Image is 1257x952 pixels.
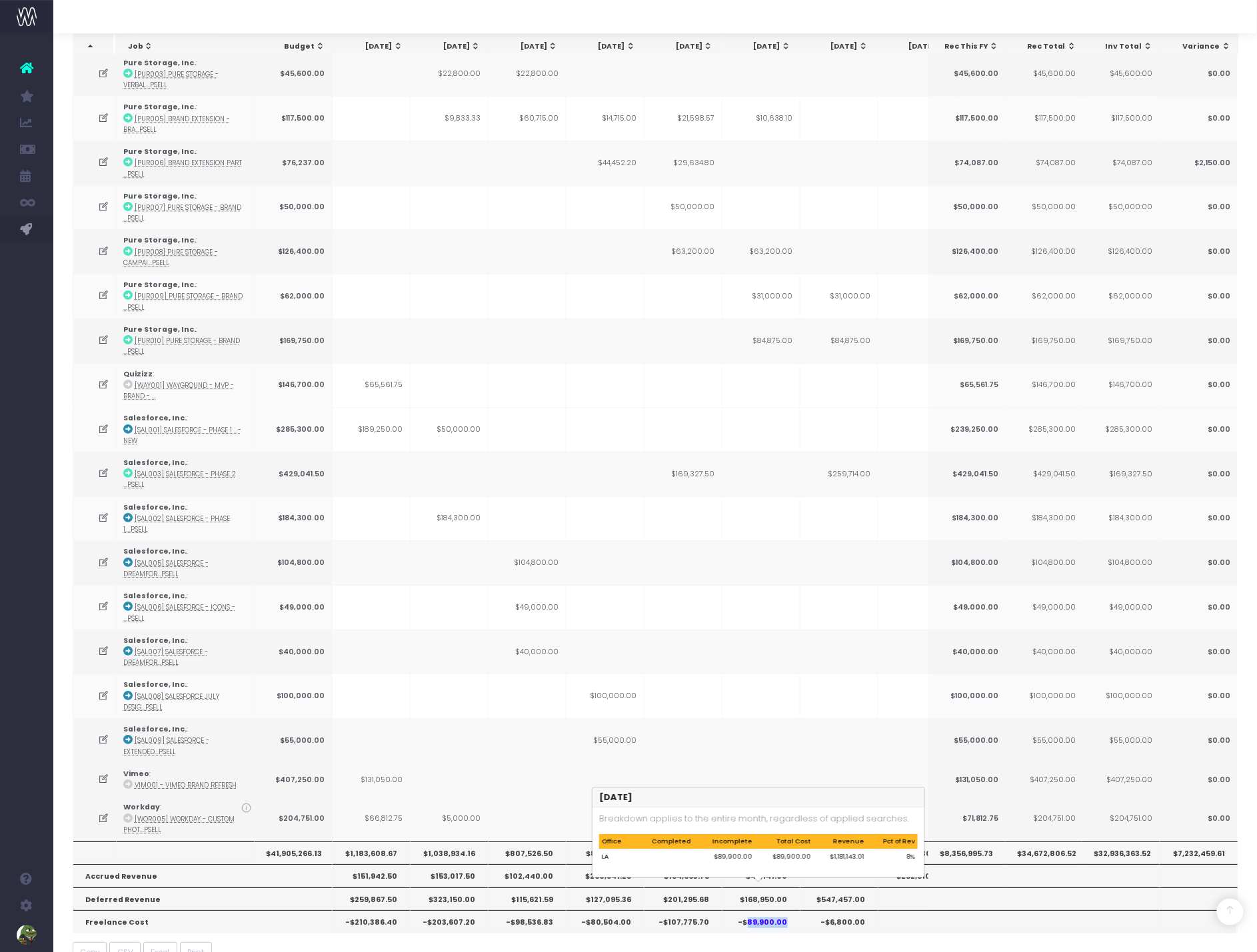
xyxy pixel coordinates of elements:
td: $0.00 [1160,496,1238,541]
th: $8,356,995.73 [928,841,1006,864]
div: Rec Total [1018,41,1076,52]
abbr: [SAL003] Salesforce - Phase 2 Design - Brand - Upsell [123,470,236,489]
td: $1,181,143.01 [814,849,867,865]
td: $104,800.00 [928,540,1006,585]
th: Jul 25: activate to sort column ascending [565,34,642,59]
td: $169,750.00 [1005,318,1083,363]
td: $204,751.00 [1005,796,1083,841]
th: May 25: activate to sort column ascending [411,34,488,59]
td: $100,000.00 [255,674,333,718]
td: $0.00 [1160,630,1238,674]
td: $45,600.00 [255,52,333,97]
th: Variance: activate to sort column ascending [1160,34,1238,59]
abbr: [PUR008] Pure Storage - Campaign Lookbook - Campaign - Upsell [123,248,218,267]
td: $63,200.00 [644,229,722,274]
th: $1,183,608.67 [333,841,411,864]
p: Breakdown applies to the entire month, regardless of applied searches. [599,811,918,825]
td: $126,400.00 [255,229,333,274]
th: Nov 25: activate to sort column ascending [876,34,953,59]
td: : [117,274,255,318]
td: $55,000.00 [567,718,644,763]
abbr: [PUR009] Pure Storage - Brand Extension 4 - Brand - Upsell [123,292,243,311]
th: $547,457.00 [800,887,878,910]
td: $100,000.00 [1005,674,1083,718]
td: $65,561.75 [333,363,411,408]
td: 8% [867,849,918,865]
td: $131,050.00 [333,763,411,796]
td: : [117,452,255,496]
td: : [117,185,255,230]
td: $49,000.00 [1082,585,1160,630]
strong: Pure Storage, Inc. [123,147,196,157]
strong: Pure Storage, Inc. [123,280,196,290]
th: Aug 25: activate to sort column ascending [643,34,720,59]
th: -$210,386.40 [333,910,411,933]
td: : [117,318,255,363]
th: $32,936,363.52 [1082,841,1160,864]
td: $31,000.00 [800,274,878,318]
th: -$89,900.00 [722,910,800,933]
div: Job [128,41,250,52]
img: images/default_profile_image.png [17,925,37,945]
td: $407,250.00 [255,763,333,796]
td: $184,300.00 [1082,496,1160,541]
abbr: [PUR010] Pure Storage - Brand Extension 5 - Brand - Upsell [123,336,240,356]
td: $50,000.00 [255,185,333,230]
td: $407,250.00 [1005,763,1083,796]
td: $50,000.00 [1005,185,1083,230]
th: $168,950.00 [722,887,800,910]
td: $0.00 [1160,718,1238,763]
td: $184,300.00 [255,496,333,541]
td: $126,400.00 [1005,229,1083,274]
strong: Quizizz [123,369,153,379]
abbr: [WOR005] Workday - Custom Photoshoot - Upsell [123,815,235,834]
td: $62,000.00 [1082,274,1160,318]
div: [DATE] [577,41,635,52]
td: $2,150.00 [1160,141,1238,185]
td: $100,000.00 [928,674,1006,718]
th: Freelance Cost [73,910,333,933]
strong: Salesforce, Inc. [123,458,187,468]
td: $60,715.00 [489,96,567,141]
strong: Salesforce, Inc. [123,413,187,423]
td: $0.00 [1160,96,1238,141]
td: $0.00 [1160,540,1238,585]
div: [DATE] [655,41,713,52]
td: $184,300.00 [411,496,489,541]
td: $146,700.00 [1082,363,1160,408]
th: $127,095.36 [567,887,644,910]
th: Inv Total: activate to sort column ascending [1083,34,1160,59]
th: -$203,607.20 [411,910,489,933]
th: Jun 25: activate to sort column ascending [488,34,565,59]
th: $7,232,459.61 [1160,841,1238,864]
th: $102,440.00 [489,864,567,887]
td: $40,000.00 [1082,630,1160,674]
td: $40,000.00 [255,630,333,674]
td: $89,900.00 [694,849,755,865]
th: Accrued Revenue [73,864,333,887]
strong: Salesforce, Inc. [123,591,187,601]
td: : [117,796,255,841]
td: $169,750.00 [255,318,333,363]
td: $50,000.00 [411,407,489,452]
td: $285,300.00 [1005,407,1083,452]
td: $50,000.00 [644,185,722,230]
td: $49,000.00 [1005,585,1083,630]
td: $45,600.00 [1082,52,1160,97]
td: $31,000.00 [722,274,800,318]
div: Rec This FY [941,41,999,52]
td: $0.00 [1160,363,1238,408]
td: $239,250.00 [928,407,1006,452]
th: -$6,800.00 [800,910,878,933]
div: Variance [1172,41,1231,52]
td: $55,000.00 [1005,718,1083,763]
td: : [117,585,255,630]
td: : [117,52,255,97]
td: $62,000.00 [1005,274,1083,318]
td: $204,751.00 [1082,796,1160,841]
th: Pct of Rev [867,834,918,849]
td: $117,500.00 [255,96,333,141]
td: $55,000.00 [928,718,1006,763]
td: : [117,407,255,452]
td: $44,452.20 [567,141,644,185]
